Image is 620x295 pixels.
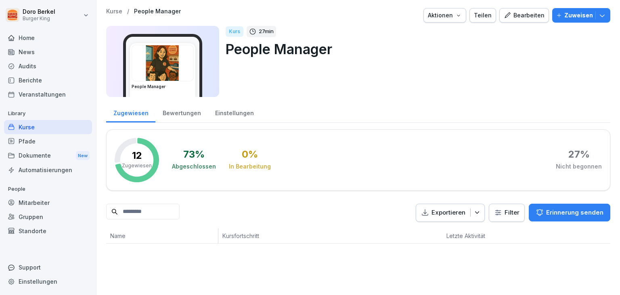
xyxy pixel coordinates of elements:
[416,204,485,222] button: Exportieren
[4,31,92,45] a: Home
[122,162,152,169] p: Zugewiesen
[172,162,216,171] div: Abgeschlossen
[229,162,271,171] div: In Bearbeitung
[4,148,92,163] a: DokumenteNew
[23,8,55,15] p: Doro Berkel
[4,120,92,134] a: Kurse
[469,8,496,23] button: Teilen
[4,163,92,177] a: Automatisierungen
[242,150,258,159] div: 0 %
[428,11,462,20] div: Aktionen
[155,102,208,122] a: Bewertungen
[4,148,92,163] div: Dokumente
[132,45,193,81] img: xc3x9m9uz5qfs93t7kmvoxs4.png
[4,274,92,289] a: Einstellungen
[446,232,508,240] p: Letzte Aktivität
[4,210,92,224] a: Gruppen
[106,102,155,122] a: Zugewiesen
[208,102,261,122] a: Einstellungen
[423,8,466,23] button: Aktionen
[431,208,465,217] p: Exportieren
[226,26,243,37] div: Kurs
[259,27,274,36] p: 27 min
[4,224,92,238] a: Standorte
[132,84,194,90] h3: People Manager
[226,39,604,59] p: People Manager
[568,150,590,159] div: 27 %
[4,87,92,101] a: Veranstaltungen
[494,209,519,217] div: Filter
[529,204,610,221] button: Erinnerung senden
[132,151,142,160] p: 12
[127,8,129,15] p: /
[546,208,603,217] p: Erinnerung senden
[4,183,92,196] p: People
[556,162,602,171] div: Nicht begonnen
[504,11,545,20] div: Bearbeiten
[474,11,492,20] div: Teilen
[4,107,92,120] p: Library
[76,151,90,160] div: New
[106,8,122,15] a: Kurse
[4,260,92,274] div: Support
[4,73,92,87] a: Berichte
[183,150,205,159] div: 73 %
[110,232,214,240] p: Name
[23,16,55,21] p: Burger King
[499,8,549,23] button: Bearbeiten
[489,204,524,221] button: Filter
[564,11,593,20] p: Zuweisen
[4,59,92,73] a: Audits
[134,8,181,15] a: People Manager
[222,232,354,240] p: Kursfortschritt
[4,196,92,210] a: Mitarbeiter
[552,8,610,23] button: Zuweisen
[4,134,92,148] a: Pfade
[4,45,92,59] a: News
